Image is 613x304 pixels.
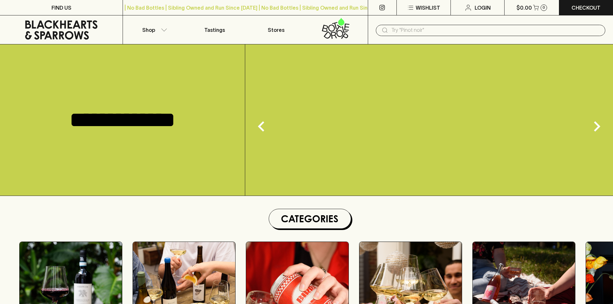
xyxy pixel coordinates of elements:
img: gif;base64,R0lGODlhAQABAAAAACH5BAEKAAEALAAAAAABAAEAAAICTAEAOw== [245,44,613,196]
p: FIND US [51,4,71,12]
button: Next [584,114,610,139]
a: Tastings [184,15,245,44]
p: Login [475,4,491,12]
p: Shop [142,26,155,34]
input: Try "Pinot noir" [391,25,600,35]
a: Stores [246,15,307,44]
p: $0.00 [516,4,532,12]
h1: Categories [272,212,348,226]
button: Shop [123,15,184,44]
p: Tastings [204,26,225,34]
p: Wishlist [416,4,440,12]
p: Stores [268,26,284,34]
p: Checkout [571,4,600,12]
p: 0 [543,6,545,9]
button: Previous [248,114,274,139]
